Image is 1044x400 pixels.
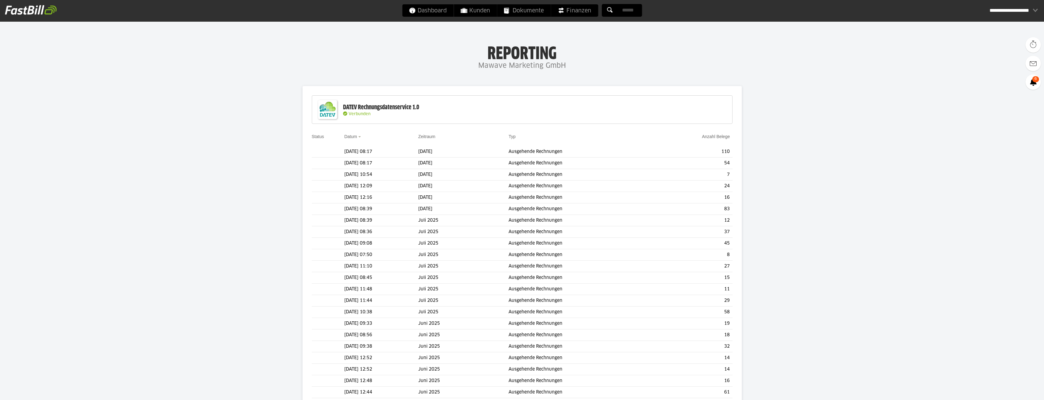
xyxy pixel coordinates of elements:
[509,272,651,284] td: Ausgehende Rechnungen
[551,4,598,17] a: Finanzen
[651,318,732,329] td: 19
[651,375,732,387] td: 16
[509,203,651,215] td: Ausgehende Rechnungen
[509,341,651,352] td: Ausgehende Rechnungen
[651,158,732,169] td: 54
[315,97,340,122] img: DATEV-Datenservice Logo
[344,364,418,375] td: [DATE] 12:52
[344,180,418,192] td: [DATE] 12:09
[418,180,509,192] td: [DATE]
[418,238,509,249] td: Juli 2025
[418,387,509,398] td: Juni 2025
[344,238,418,249] td: [DATE] 09:08
[418,295,509,307] td: Juli 2025
[509,134,516,139] a: Typ
[418,134,435,139] a: Zeitraum
[509,226,651,238] td: Ausgehende Rechnungen
[344,329,418,341] td: [DATE] 08:56
[509,318,651,329] td: Ausgehende Rechnungen
[418,203,509,215] td: [DATE]
[509,261,651,272] td: Ausgehende Rechnungen
[344,261,418,272] td: [DATE] 11:10
[344,134,357,139] a: Datum
[509,249,651,261] td: Ausgehende Rechnungen
[418,249,509,261] td: Juli 2025
[418,284,509,295] td: Juli 2025
[651,387,732,398] td: 61
[409,4,447,17] span: Dashboard
[509,215,651,226] td: Ausgehende Rechnungen
[651,215,732,226] td: 12
[418,375,509,387] td: Juni 2025
[344,375,418,387] td: [DATE] 12:48
[509,364,651,375] td: Ausgehende Rechnungen
[418,169,509,180] td: [DATE]
[418,261,509,272] td: Juli 2025
[5,5,57,15] img: fastbill_logo_white.png
[509,295,651,307] td: Ausgehende Rechnungen
[418,192,509,203] td: [DATE]
[509,238,651,249] td: Ausgehende Rechnungen
[651,295,732,307] td: 29
[418,329,509,341] td: Juni 2025
[509,146,651,158] td: Ausgehende Rechnungen
[344,158,418,169] td: [DATE] 08:17
[509,387,651,398] td: Ausgehende Rechnungen
[358,136,362,137] img: sort_desc.gif
[651,307,732,318] td: 58
[651,364,732,375] td: 14
[418,364,509,375] td: Juni 2025
[651,284,732,295] td: 11
[651,272,732,284] td: 15
[558,4,591,17] span: Finanzen
[1032,76,1039,82] span: 6
[509,329,651,341] td: Ausgehende Rechnungen
[344,341,418,352] td: [DATE] 09:38
[344,387,418,398] td: [DATE] 12:44
[344,284,418,295] td: [DATE] 11:48
[651,180,732,192] td: 24
[344,169,418,180] td: [DATE] 10:54
[1025,74,1041,90] a: 6
[651,329,732,341] td: 18
[509,307,651,318] td: Ausgehende Rechnungen
[418,352,509,364] td: Juni 2025
[344,203,418,215] td: [DATE] 08:39
[344,272,418,284] td: [DATE] 08:45
[509,375,651,387] td: Ausgehende Rechnungen
[651,238,732,249] td: 45
[343,103,419,111] div: DATEV Rechnungsdatenservice 1.0
[344,249,418,261] td: [DATE] 07:50
[344,226,418,238] td: [DATE] 08:36
[651,146,732,158] td: 110
[418,341,509,352] td: Juni 2025
[509,352,651,364] td: Ausgehende Rechnungen
[651,169,732,180] td: 7
[418,226,509,238] td: Juli 2025
[509,180,651,192] td: Ausgehende Rechnungen
[651,249,732,261] td: 8
[62,44,982,60] h1: Reporting
[509,284,651,295] td: Ausgehende Rechnungen
[461,4,490,17] span: Kunden
[651,352,732,364] td: 14
[509,192,651,203] td: Ausgehende Rechnungen
[996,381,1038,397] iframe: Öffnet ein Widget, in dem Sie weitere Informationen finden
[651,203,732,215] td: 83
[344,215,418,226] td: [DATE] 08:39
[418,272,509,284] td: Juli 2025
[344,352,418,364] td: [DATE] 12:52
[509,169,651,180] td: Ausgehende Rechnungen
[418,158,509,169] td: [DATE]
[344,318,418,329] td: [DATE] 09:33
[344,146,418,158] td: [DATE] 08:17
[312,134,324,139] a: Status
[344,192,418,203] td: [DATE] 12:16
[344,295,418,307] td: [DATE] 11:44
[418,318,509,329] td: Juni 2025
[702,134,730,139] a: Anzahl Belege
[651,192,732,203] td: 16
[651,261,732,272] td: 27
[509,158,651,169] td: Ausgehende Rechnungen
[344,307,418,318] td: [DATE] 10:38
